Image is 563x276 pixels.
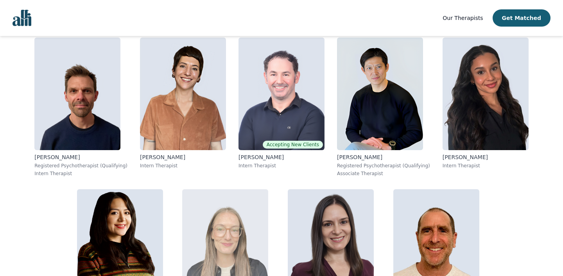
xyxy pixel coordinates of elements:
[443,38,529,150] img: Taylor_Davis
[238,153,325,161] p: [PERSON_NAME]
[443,13,483,23] a: Our Therapists
[337,170,430,177] p: Associate Therapist
[140,163,226,169] p: Intern Therapist
[443,15,483,21] span: Our Therapists
[140,38,226,150] img: Dunja_Miskovic
[28,31,134,183] a: Todd_Schiedel[PERSON_NAME]Registered Psychotherapist (Qualifying)Intern Therapist
[263,141,323,149] span: Accepting New Clients
[238,163,325,169] p: Intern Therapist
[337,163,430,169] p: Registered Psychotherapist (Qualifying)
[13,10,31,26] img: alli logo
[337,153,430,161] p: [PERSON_NAME]
[140,153,226,161] p: [PERSON_NAME]
[331,31,436,183] a: Alan_Chen[PERSON_NAME]Registered Psychotherapist (Qualifying)Associate Therapist
[34,170,127,177] p: Intern Therapist
[34,163,127,169] p: Registered Psychotherapist (Qualifying)
[443,163,529,169] p: Intern Therapist
[238,38,325,150] img: Christopher_Hillier
[436,31,535,183] a: Taylor_Davis[PERSON_NAME]Intern Therapist
[493,9,550,27] button: Get Matched
[232,31,331,183] a: Christopher_HillierAccepting New Clients[PERSON_NAME]Intern Therapist
[337,38,423,150] img: Alan_Chen
[34,38,120,150] img: Todd_Schiedel
[443,153,529,161] p: [PERSON_NAME]
[134,31,232,183] a: Dunja_Miskovic[PERSON_NAME]Intern Therapist
[34,153,127,161] p: [PERSON_NAME]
